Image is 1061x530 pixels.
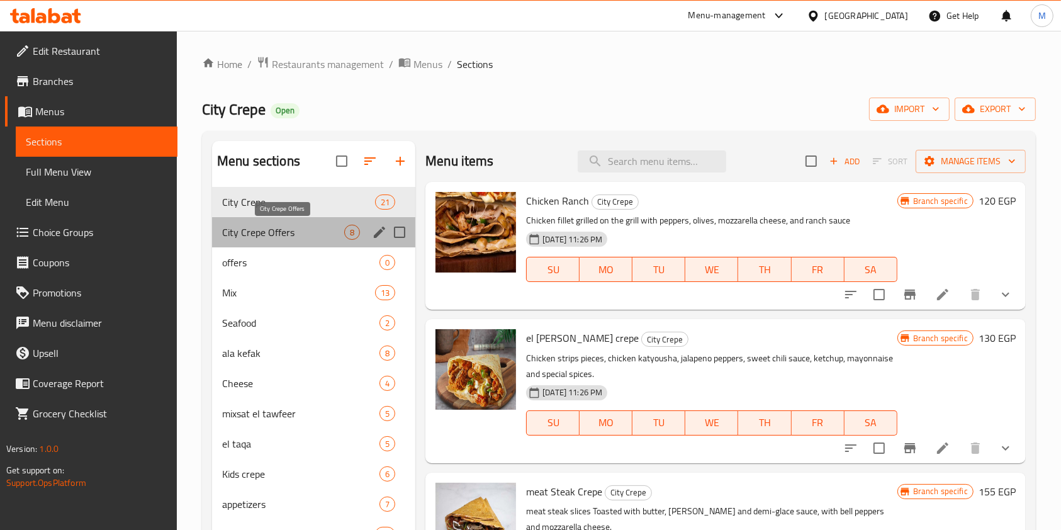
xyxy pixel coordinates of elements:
[865,152,916,171] span: Select section first
[379,406,395,421] div: items
[33,406,167,421] span: Grocery Checklist
[824,152,865,171] span: Add item
[526,213,897,228] p: Chicken fillet grilled on the grill with peppers, olives, mozzarella cheese, and ranch sauce
[16,187,177,217] a: Edit Menu
[385,146,415,176] button: Add section
[222,466,379,482] span: Kids crepe
[16,157,177,187] a: Full Menu View
[380,438,395,450] span: 5
[738,410,791,436] button: TH
[850,261,892,279] span: SA
[212,459,415,489] div: Kids crepe6
[222,285,375,300] span: Mix
[222,255,379,270] span: offers
[5,368,177,398] a: Coverage Report
[637,261,680,279] span: TU
[828,154,862,169] span: Add
[344,225,360,240] div: items
[212,187,415,217] div: City Crepe21
[743,414,786,432] span: TH
[6,462,64,478] span: Get support on:
[5,66,177,96] a: Branches
[895,433,925,463] button: Branch-specific-item
[605,485,652,500] div: City Crepe
[6,475,86,491] a: Support.OpsPlatform
[222,497,379,512] span: appetizers
[869,98,950,121] button: import
[850,414,892,432] span: SA
[979,329,1016,347] h6: 130 EGP
[926,154,1016,169] span: Manage items
[257,56,384,72] a: Restaurants management
[965,101,1026,117] span: export
[379,376,395,391] div: items
[380,347,395,359] span: 8
[866,435,892,461] span: Select to update
[738,257,791,282] button: TH
[457,57,493,72] span: Sections
[825,9,908,23] div: [GEOGRAPHIC_DATA]
[532,261,575,279] span: SU
[5,96,177,127] a: Menus
[222,376,379,391] span: Cheese
[998,287,1013,302] svg: Show Choices
[979,483,1016,500] h6: 155 EGP
[380,408,395,420] span: 5
[5,398,177,429] a: Grocery Checklist
[743,261,786,279] span: TH
[33,285,167,300] span: Promotions
[537,386,607,398] span: [DATE] 11:26 PM
[212,247,415,278] div: offers0
[845,257,897,282] button: SA
[605,485,651,500] span: City Crepe
[447,57,452,72] li: /
[578,150,726,172] input: search
[202,56,1036,72] nav: breadcrumb
[6,441,37,457] span: Version:
[908,332,973,344] span: Branch specific
[35,104,167,119] span: Menus
[526,329,639,347] span: el [PERSON_NAME] crepe
[5,308,177,338] a: Menu disclaimer
[5,338,177,368] a: Upsell
[328,148,355,174] span: Select all sections
[271,105,300,116] span: Open
[5,36,177,66] a: Edit Restaurant
[212,338,415,368] div: ala kefak8
[979,192,1016,210] h6: 120 EGP
[380,378,395,390] span: 4
[895,279,925,310] button: Branch-specific-item
[526,351,897,382] p: Chicken strips pieces, chicken katyousha, jalapeno peppers, sweet chili sauce, ketchup, mayonnais...
[908,485,973,497] span: Branch specific
[592,195,638,209] span: City Crepe
[526,191,589,210] span: Chicken Ranch
[5,247,177,278] a: Coupons
[222,436,379,451] span: el taqa
[580,410,632,436] button: MO
[345,227,359,239] span: 8
[222,346,379,361] div: ala kefak
[33,376,167,391] span: Coverage Report
[688,8,766,23] div: Menu-management
[824,152,865,171] button: Add
[991,279,1021,310] button: show more
[26,134,167,149] span: Sections
[866,281,892,308] span: Select to update
[526,482,602,501] span: meat Steak Crepe
[212,308,415,338] div: Seafood2
[379,255,395,270] div: items
[217,152,300,171] h2: Menu sections
[16,127,177,157] a: Sections
[379,466,395,482] div: items
[212,278,415,308] div: Mix13
[413,57,442,72] span: Menus
[379,497,395,512] div: items
[33,255,167,270] span: Coupons
[370,223,389,242] button: edit
[1038,9,1046,23] span: M
[585,414,627,432] span: MO
[222,225,344,240] span: City Crepe Offers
